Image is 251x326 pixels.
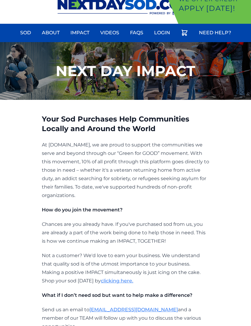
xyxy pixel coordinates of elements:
[101,278,133,284] a: clicking here.
[38,26,63,40] a: About
[89,307,178,312] a: [EMAIL_ADDRESS][DOMAIN_NAME]
[42,207,122,213] strong: How do you join the movement?
[150,26,174,40] a: Login
[42,220,209,245] p: Chances are you already have. If you've purchased sod from us, you are already a part of the work...
[42,141,209,200] p: At [DOMAIN_NAME], we are proud to support the communities we serve and beyond through our “Green ...
[42,292,192,298] strong: What if I don’t need sod but want to help make a difference?
[179,4,249,13] p: Apply [DATE]!
[97,26,123,40] a: Videos
[17,26,35,40] a: Sod
[56,64,195,78] h1: NEXT DAY IMPACT
[42,114,209,134] h2: Your Sod Purchases Help Communities Locally and Around the World
[126,26,147,40] a: FAQs
[195,26,235,40] a: Need Help?
[42,251,209,285] p: Not a customer? We'd love to earn your business. We understand that quality sod is of the utmost ...
[67,26,93,40] a: Impact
